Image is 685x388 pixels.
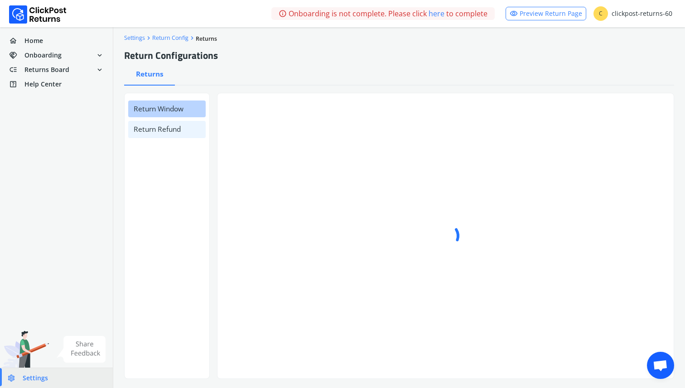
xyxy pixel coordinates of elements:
span: Returns [196,35,217,43]
span: expand_more [96,49,104,62]
span: C [593,6,608,21]
span: Settings [23,374,48,383]
span: Home [24,36,43,45]
span: handshake [9,49,24,62]
a: Settings [124,34,145,42]
span: help_center [9,78,24,91]
span: settings [7,372,23,384]
span: expand_more [96,63,104,76]
a: here [429,8,444,19]
a: Returns [196,33,217,43]
span: info [279,7,287,20]
span: chevron_right [145,34,152,42]
div: clickpost-returns-60 [593,6,672,21]
span: Help Center [24,80,62,89]
a: visibilityPreview Return Page [506,7,586,20]
span: Onboarding [24,51,62,60]
button: Returns [124,67,175,85]
img: Logo [9,5,67,24]
span: home [9,34,24,47]
a: Return Config [152,34,188,42]
h6: Return Refund [128,121,206,138]
a: help_centerHelp Center [5,78,107,91]
img: share feedback [57,336,106,363]
a: homeHome [5,34,107,47]
span: Returns Board [24,65,69,74]
span: visibility [510,7,518,20]
h6: Return Window [128,101,206,117]
h4: Return Configurations [124,49,218,62]
span: low_priority [9,63,24,76]
span: chevron_right [188,34,196,42]
a: Open chat [647,352,674,379]
span: Returns [136,69,164,79]
nav: Breadcrumbs [124,33,674,43]
div: Onboarding is not complete. Please click to complete [271,7,495,20]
